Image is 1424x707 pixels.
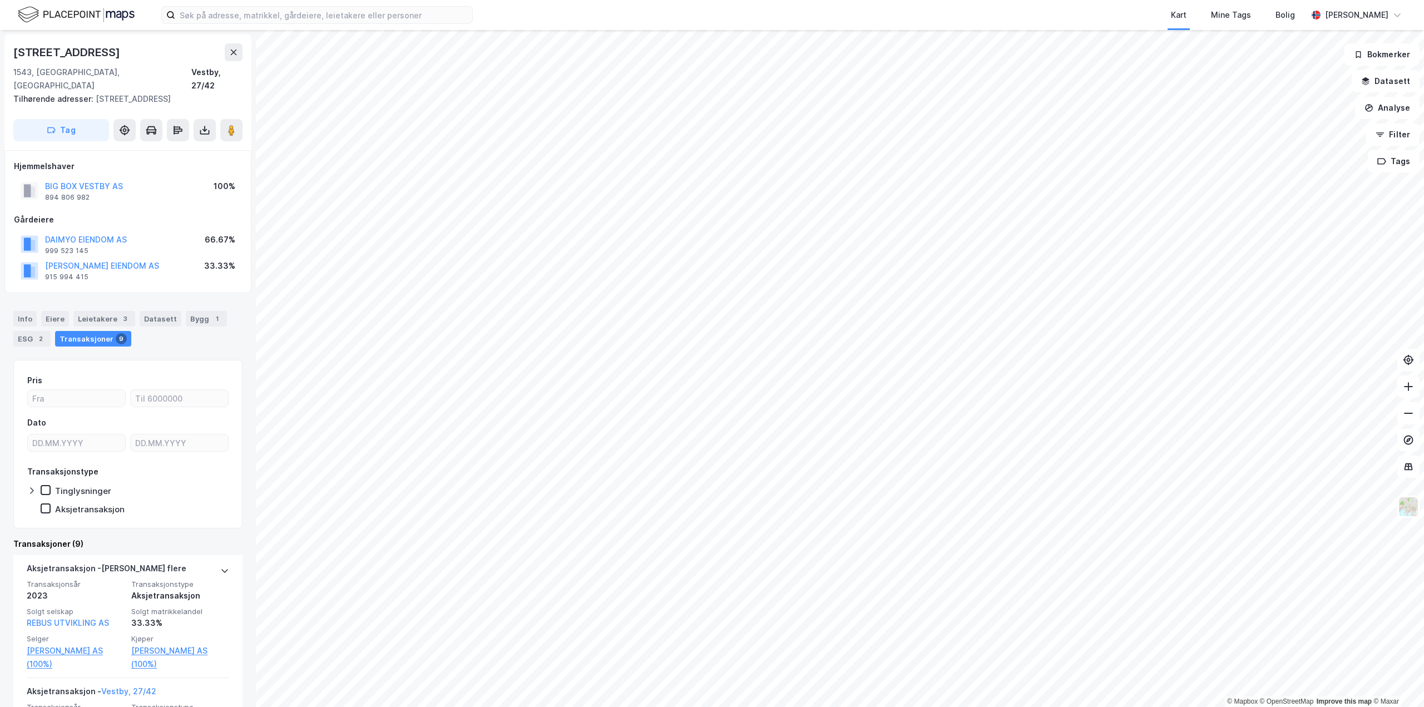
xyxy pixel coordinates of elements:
[13,43,122,61] div: [STREET_ADDRESS]
[205,233,235,246] div: 66.67%
[101,686,156,696] a: Vestby, 27/42
[28,390,125,407] input: Fra
[14,213,242,226] div: Gårdeiere
[1398,496,1419,517] img: Z
[214,180,235,193] div: 100%
[131,634,229,644] span: Kjøper
[27,580,125,589] span: Transaksjonsår
[120,313,131,324] div: 3
[13,119,109,141] button: Tag
[45,273,88,281] div: 915 994 415
[186,311,227,327] div: Bygg
[175,7,472,23] input: Søk på adresse, matrikkel, gårdeiere, leietakere eller personer
[27,644,125,671] a: [PERSON_NAME] AS (100%)
[13,94,96,103] span: Tilhørende adresser:
[1317,698,1372,705] a: Improve this map
[55,486,111,496] div: Tinglysninger
[13,331,51,347] div: ESG
[55,331,131,347] div: Transaksjoner
[13,66,191,92] div: 1543, [GEOGRAPHIC_DATA], [GEOGRAPHIC_DATA]
[28,434,125,451] input: DD.MM.YYYY
[45,246,88,255] div: 999 523 145
[204,259,235,273] div: 33.33%
[1227,698,1258,705] a: Mapbox
[131,390,228,407] input: Til 6000000
[35,333,46,344] div: 2
[45,193,90,202] div: 894 806 982
[27,374,42,387] div: Pris
[14,160,242,173] div: Hjemmelshaver
[1366,123,1420,146] button: Filter
[1260,698,1314,705] a: OpenStreetMap
[131,434,228,451] input: DD.MM.YYYY
[131,580,229,589] span: Transaksjonstype
[27,685,156,703] div: Aksjetransaksjon -
[27,634,125,644] span: Selger
[1368,150,1420,172] button: Tags
[27,589,125,602] div: 2023
[13,537,243,551] div: Transaksjoner (9)
[131,607,229,616] span: Solgt matrikkelandel
[13,92,234,106] div: [STREET_ADDRESS]
[131,616,229,630] div: 33.33%
[140,311,181,327] div: Datasett
[1171,8,1186,22] div: Kart
[211,313,222,324] div: 1
[116,333,127,344] div: 9
[131,644,229,671] a: [PERSON_NAME] AS (100%)
[1344,43,1420,66] button: Bokmerker
[27,607,125,616] span: Solgt selskap
[55,504,125,515] div: Aksjetransaksjon
[27,618,109,627] a: REBUS UTVIKLING AS
[1355,97,1420,119] button: Analyse
[191,66,243,92] div: Vestby, 27/42
[18,5,135,24] img: logo.f888ab2527a4732fd821a326f86c7f29.svg
[1211,8,1251,22] div: Mine Tags
[1275,8,1295,22] div: Bolig
[13,311,37,327] div: Info
[73,311,135,327] div: Leietakere
[27,562,186,580] div: Aksjetransaksjon - [PERSON_NAME] flere
[27,465,98,478] div: Transaksjonstype
[41,311,69,327] div: Eiere
[27,416,46,429] div: Dato
[1352,70,1420,92] button: Datasett
[1325,8,1388,22] div: [PERSON_NAME]
[1368,654,1424,707] iframe: Chat Widget
[131,589,229,602] div: Aksjetransaksjon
